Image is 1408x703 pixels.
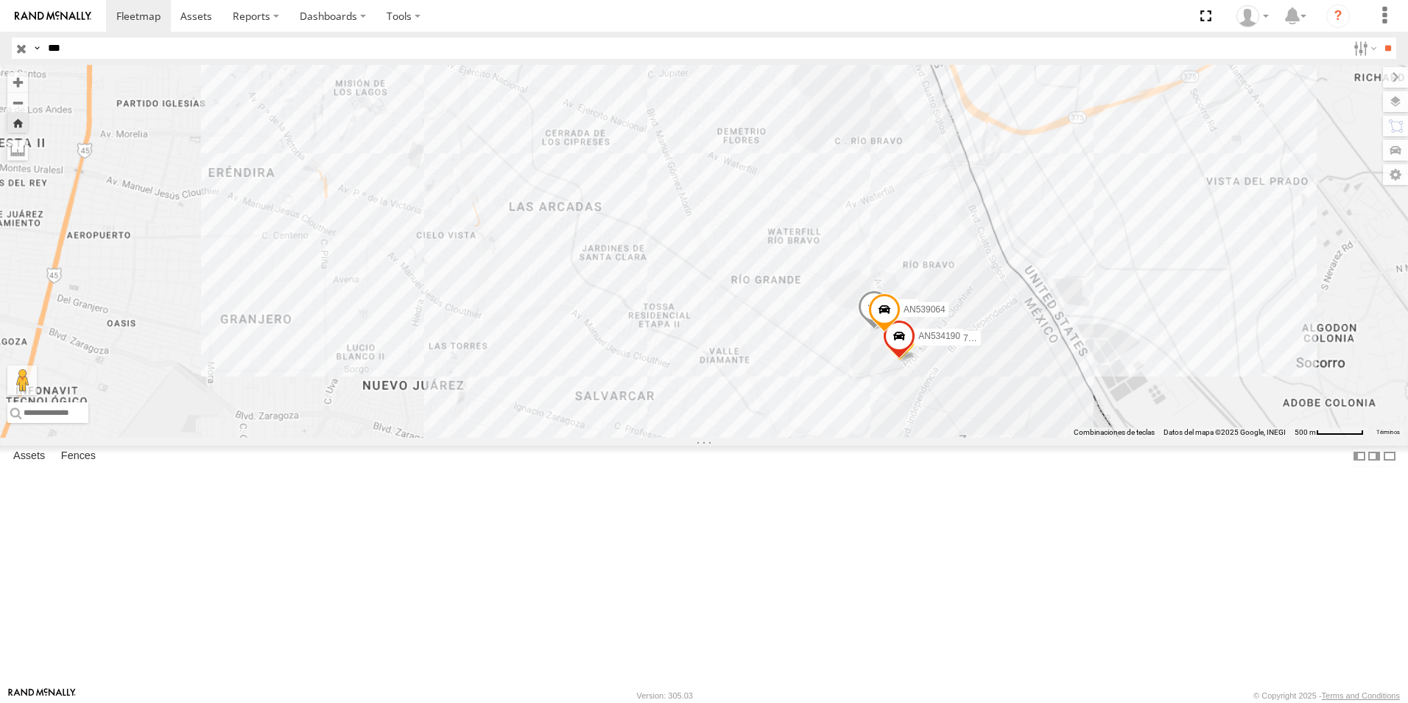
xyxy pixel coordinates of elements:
[54,446,103,466] label: Fences
[1382,446,1397,467] label: Hide Summary Table
[637,691,693,700] div: Version: 305.03
[1383,164,1408,185] label: Map Settings
[918,331,960,341] span: AN534190
[904,304,946,315] span: AN539064
[1352,446,1367,467] label: Dock Summary Table to the Left
[1074,427,1155,438] button: Combinaciones de teclas
[1231,5,1274,27] div: Zulma Brisa Rios
[7,366,37,395] button: Arrastra al hombrecito al mapa para abrir Street View
[6,446,52,466] label: Assets
[1290,427,1368,438] button: Escala del mapa: 500 m por 61 píxeles
[31,38,43,59] label: Search Query
[1322,691,1400,700] a: Terms and Conditions
[7,92,28,113] button: Zoom out
[15,11,91,21] img: rand-logo.svg
[1253,691,1400,700] div: © Copyright 2025 -
[1295,428,1316,436] span: 500 m
[7,72,28,92] button: Zoom in
[7,140,28,161] label: Measure
[1164,428,1286,436] span: Datos del mapa ©2025 Google, INEGI
[1348,38,1379,59] label: Search Filter Options
[1326,4,1350,28] i: ?
[8,688,76,703] a: Visit our Website
[7,113,28,133] button: Zoom Home
[1367,446,1381,467] label: Dock Summary Table to the Right
[1376,430,1400,436] a: Términos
